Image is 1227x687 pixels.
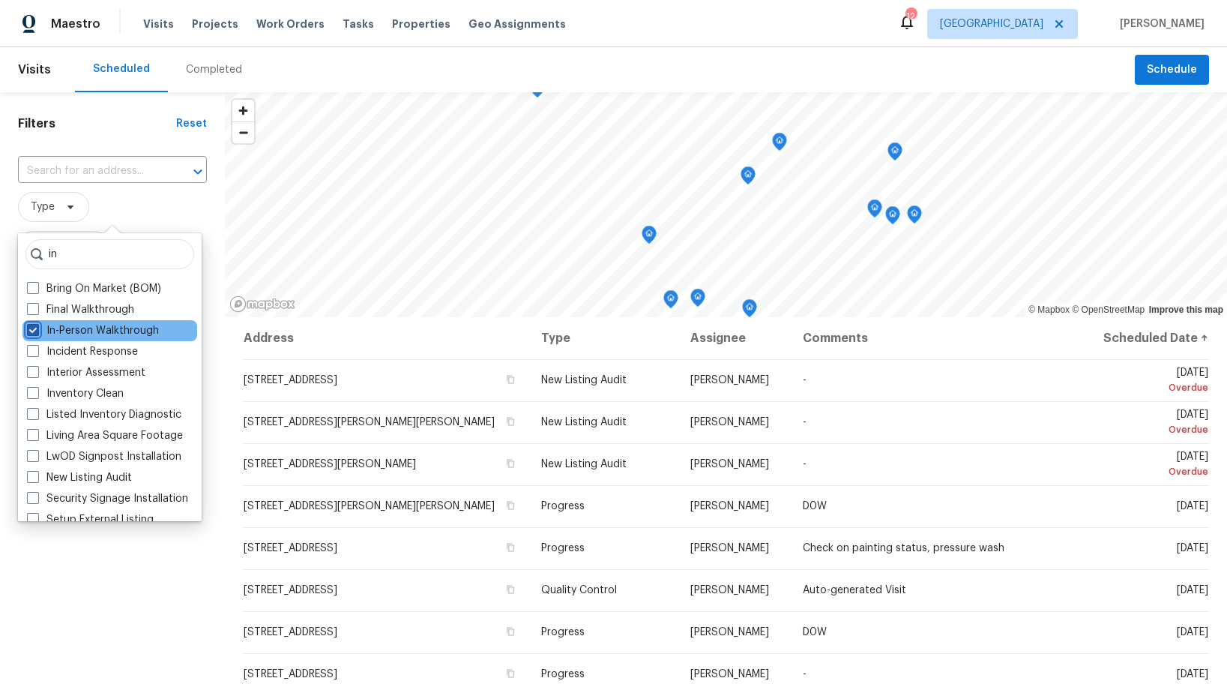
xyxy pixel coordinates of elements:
[690,501,769,511] span: [PERSON_NAME]
[1092,422,1208,437] div: Overdue
[678,317,791,359] th: Assignee
[244,417,495,427] span: [STREET_ADDRESS][PERSON_NAME][PERSON_NAME]
[27,512,154,527] label: Setup External Listing
[244,669,337,679] span: [STREET_ADDRESS]
[803,459,807,469] span: -
[905,9,916,24] div: 12
[504,541,517,554] button: Copy Address
[642,226,657,249] div: Map marker
[529,317,678,359] th: Type
[1114,16,1205,31] span: [PERSON_NAME]
[541,459,627,469] span: New Listing Audit
[27,449,181,464] label: LwOD Signpost Installation
[1177,627,1208,637] span: [DATE]
[1177,669,1208,679] span: [DATE]
[225,92,1227,317] canvas: Map
[1177,585,1208,595] span: [DATE]
[1177,543,1208,553] span: [DATE]
[803,543,1004,553] span: Check on painting status, pressure wash
[392,16,450,31] span: Properties
[27,344,138,359] label: Incident Response
[541,669,585,679] span: Progress
[907,205,922,229] div: Map marker
[690,627,769,637] span: [PERSON_NAME]
[1135,55,1209,85] button: Schedule
[1149,304,1223,315] a: Improve this map
[232,122,254,143] span: Zoom out
[232,100,254,121] button: Zoom in
[541,543,585,553] span: Progress
[690,543,769,553] span: [PERSON_NAME]
[27,365,145,380] label: Interior Assessment
[504,583,517,596] button: Copy Address
[690,289,705,312] div: Map marker
[690,375,769,385] span: [PERSON_NAME]
[244,543,337,553] span: [STREET_ADDRESS]
[1092,464,1208,479] div: Overdue
[690,669,769,679] span: [PERSON_NAME]
[504,457,517,470] button: Copy Address
[244,459,416,469] span: [STREET_ADDRESS][PERSON_NAME]
[803,585,906,595] span: Auto-generated Visit
[27,323,159,338] label: In-Person Walkthrough
[18,53,51,86] span: Visits
[504,373,517,386] button: Copy Address
[803,417,807,427] span: -
[1028,304,1070,315] a: Mapbox
[1092,451,1208,479] span: [DATE]
[27,428,183,443] label: Living Area Square Footage
[690,585,769,595] span: [PERSON_NAME]
[741,166,756,190] div: Map marker
[31,199,55,214] span: Type
[229,295,295,313] a: Mapbox homepage
[256,16,325,31] span: Work Orders
[27,470,132,485] label: New Listing Audit
[541,585,617,595] span: Quality Control
[93,61,150,76] div: Scheduled
[1092,367,1208,395] span: [DATE]
[186,62,242,77] div: Completed
[803,501,827,511] span: D0W
[940,16,1043,31] span: [GEOGRAPHIC_DATA]
[244,375,337,385] span: [STREET_ADDRESS]
[690,417,769,427] span: [PERSON_NAME]
[742,299,757,322] div: Map marker
[27,302,134,317] label: Final Walkthrough
[1092,409,1208,437] span: [DATE]
[244,585,337,595] span: [STREET_ADDRESS]
[803,375,807,385] span: -
[1147,61,1197,79] span: Schedule
[18,160,165,183] input: Search for an address...
[343,19,374,29] span: Tasks
[803,669,807,679] span: -
[51,16,100,31] span: Maestro
[232,121,254,143] button: Zoom out
[887,142,902,166] div: Map marker
[176,116,207,131] div: Reset
[1072,304,1145,315] a: OpenStreetMap
[663,290,678,313] div: Map marker
[541,501,585,511] span: Progress
[504,499,517,512] button: Copy Address
[885,206,900,229] div: Map marker
[867,199,882,223] div: Map marker
[803,627,827,637] span: D0W
[243,317,529,359] th: Address
[1177,501,1208,511] span: [DATE]
[244,501,495,511] span: [STREET_ADDRESS][PERSON_NAME][PERSON_NAME]
[27,407,181,422] label: Listed Inventory Diagnostic
[504,625,517,638] button: Copy Address
[541,627,585,637] span: Progress
[143,16,174,31] span: Visits
[504,667,517,680] button: Copy Address
[244,627,337,637] span: [STREET_ADDRESS]
[541,417,627,427] span: New Listing Audit
[27,386,124,401] label: Inventory Clean
[27,281,161,296] label: Bring On Market (BOM)
[504,415,517,428] button: Copy Address
[468,16,566,31] span: Geo Assignments
[27,491,188,506] label: Security Signage Installation
[690,459,769,469] span: [PERSON_NAME]
[1080,317,1209,359] th: Scheduled Date ↑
